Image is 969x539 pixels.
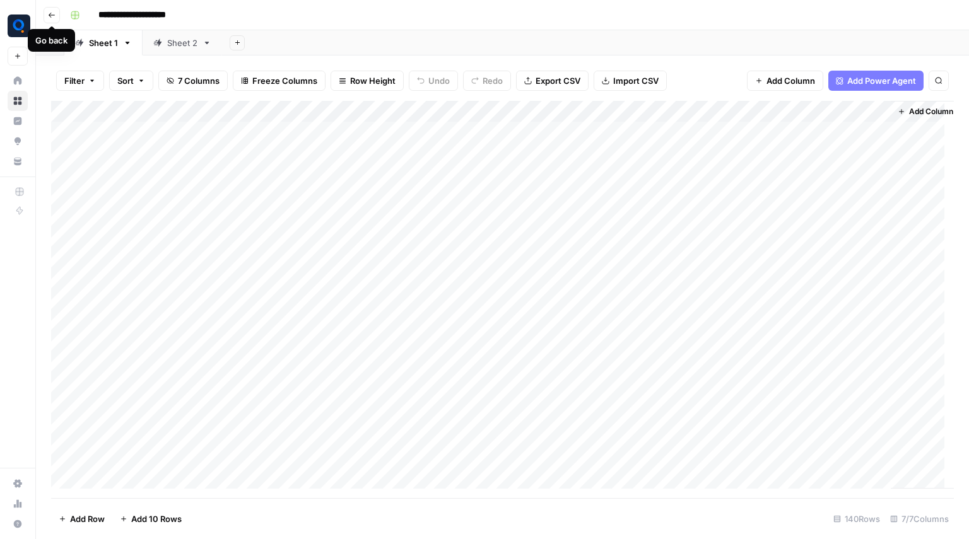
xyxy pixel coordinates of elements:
[143,30,222,55] a: Sheet 2
[178,74,220,87] span: 7 Columns
[766,74,815,87] span: Add Column
[428,74,450,87] span: Undo
[747,71,823,91] button: Add Column
[828,71,924,91] button: Add Power Agent
[893,103,958,120] button: Add Column
[8,91,28,111] a: Browse
[885,509,954,529] div: 7/7 Columns
[64,74,85,87] span: Filter
[8,151,28,171] a: Your Data
[331,71,404,91] button: Row Height
[8,14,30,37] img: Qubit - SEO Logo
[64,30,143,55] a: Sheet 1
[8,494,28,514] a: Usage
[112,509,189,529] button: Add 10 Rows
[536,74,580,87] span: Export CSV
[158,71,228,91] button: 7 Columns
[8,10,28,42] button: Workspace: Qubit - SEO
[613,74,659,87] span: Import CSV
[409,71,458,91] button: Undo
[109,71,153,91] button: Sort
[131,513,182,525] span: Add 10 Rows
[350,74,396,87] span: Row Height
[8,111,28,131] a: Insights
[89,37,118,49] div: Sheet 1
[8,514,28,534] button: Help + Support
[35,34,68,47] div: Go back
[51,509,112,529] button: Add Row
[909,106,953,117] span: Add Column
[8,473,28,494] a: Settings
[594,71,667,91] button: Import CSV
[847,74,916,87] span: Add Power Agent
[828,509,885,529] div: 140 Rows
[233,71,326,91] button: Freeze Columns
[463,71,511,91] button: Redo
[167,37,197,49] div: Sheet 2
[70,513,105,525] span: Add Row
[483,74,503,87] span: Redo
[516,71,589,91] button: Export CSV
[56,71,104,91] button: Filter
[117,74,134,87] span: Sort
[8,131,28,151] a: Opportunities
[8,71,28,91] a: Home
[252,74,317,87] span: Freeze Columns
